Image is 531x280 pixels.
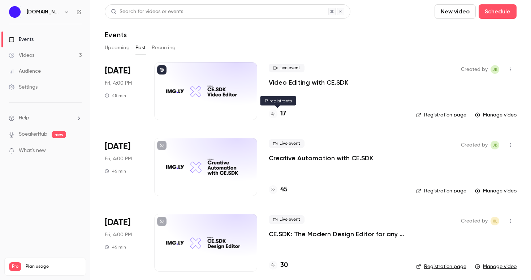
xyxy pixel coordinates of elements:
[105,231,132,238] span: Fri, 4:00 PM
[491,65,499,74] span: Jan Bussieck
[269,260,288,270] a: 30
[493,217,497,225] span: KL
[71,271,81,277] p: / 90
[9,271,23,277] p: Videos
[435,4,476,19] button: New video
[105,62,143,120] div: Aug 8 Fri, 4:00 PM (Europe/Berlin)
[416,263,466,270] a: Registration page
[269,139,305,148] span: Live event
[491,141,499,149] span: Jan Bussieck
[19,114,29,122] span: Help
[27,8,61,16] h6: [DOMAIN_NAME]
[269,64,305,72] span: Live event
[416,111,466,119] a: Registration page
[491,217,499,225] span: Klaudia Lesniowska
[461,217,488,225] span: Created by
[269,215,305,224] span: Live event
[9,52,34,59] div: Videos
[105,244,126,250] div: 45 min
[105,168,126,174] div: 45 min
[105,65,130,77] span: [DATE]
[19,147,46,154] span: What's new
[475,111,517,119] a: Manage video
[269,154,373,162] a: Creative Automation with CE.SDK
[135,42,146,54] button: Past
[269,109,286,119] a: 17
[26,264,81,270] span: Plan usage
[9,68,41,75] div: Audience
[280,109,286,119] h4: 17
[269,230,405,238] a: CE.SDK: The Modern Design Editor for any Use Case
[9,6,21,18] img: IMG.LY
[492,65,498,74] span: JB
[475,187,517,195] a: Manage video
[105,155,132,162] span: Fri, 4:00 PM
[280,185,288,195] h4: 45
[105,214,143,272] div: Jul 11 Fri, 4:00 PM (Europe/Berlin)
[105,217,130,228] span: [DATE]
[479,4,517,19] button: Schedule
[9,114,82,122] li: help-dropdown-opener
[475,263,517,270] a: Manage video
[269,78,348,87] a: Video Editing with CE.SDK
[105,141,130,152] span: [DATE]
[105,93,126,98] div: 45 min
[105,138,143,196] div: Aug 1 Fri, 4:00 PM (Europe/Berlin)
[269,185,288,195] a: 45
[105,80,132,87] span: Fri, 4:00 PM
[9,36,34,43] div: Events
[280,260,288,270] h4: 30
[9,262,21,271] span: Pro
[52,131,66,138] span: new
[461,65,488,74] span: Created by
[9,84,38,91] div: Settings
[152,42,176,54] button: Recurring
[461,141,488,149] span: Created by
[19,131,47,138] a: SpeakerHub
[111,8,183,16] div: Search for videos or events
[105,42,130,54] button: Upcoming
[492,141,498,149] span: JB
[71,272,73,276] span: 3
[105,30,127,39] h1: Events
[416,187,466,195] a: Registration page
